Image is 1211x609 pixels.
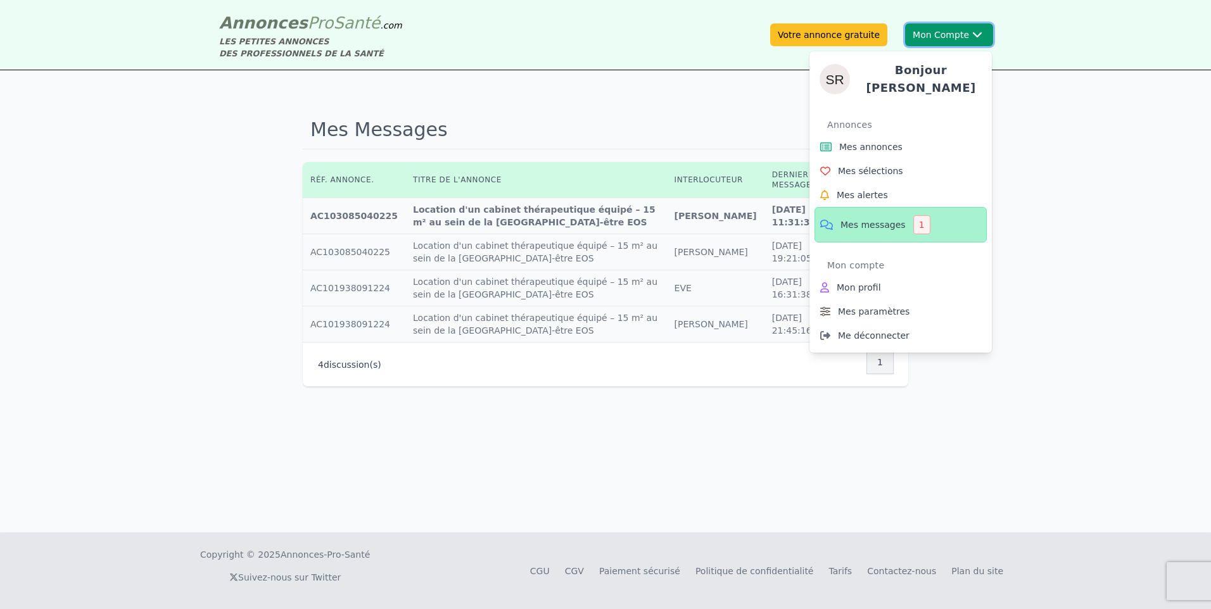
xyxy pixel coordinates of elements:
[405,234,667,270] td: Location d'un cabinet thérapeutique équipé – 15 m² au sein de la [GEOGRAPHIC_DATA]-être EOS
[318,358,381,371] p: discussion(s)
[815,159,987,183] a: Mes sélections
[318,360,324,370] span: 4
[405,270,667,306] td: Location d'un cabinet thérapeutique équipé – 15 m² au sein de la [GEOGRAPHIC_DATA]-être EOS
[380,20,402,30] span: .com
[281,548,370,561] a: Annonces-Pro-Santé
[913,215,930,234] div: 1
[764,198,837,234] td: [DATE] 11:31:34
[308,13,334,32] span: Pro
[838,165,903,177] span: Mes sélections
[229,572,341,582] a: Suivez-nous sur Twitter
[565,566,584,576] a: CGV
[599,566,680,576] a: Paiement sécurisé
[815,275,987,299] a: Mon profil
[838,329,910,342] span: Me déconnecter
[530,566,550,576] a: CGU
[905,23,993,46] button: Mon ComptesylvieBonjour [PERSON_NAME]AnnoncesMes annoncesMes sélectionsMes alertesMes messages1Mo...
[877,356,883,368] span: 1
[303,111,908,149] h1: Mes Messages
[867,350,893,374] nav: Pagination
[405,162,667,198] th: Titre de l'annonce
[303,162,405,198] th: Réf. annonce.
[828,566,852,576] a: Tarifs
[405,198,667,234] td: Location d'un cabinet thérapeutique équipé – 15 m² au sein de la [GEOGRAPHIC_DATA]-être EOS
[839,141,903,153] span: Mes annonces
[867,566,936,576] a: Contactez-nous
[764,234,837,270] td: [DATE] 19:21:05
[815,299,987,323] a: Mes paramètres
[820,64,850,94] img: sylvie
[405,306,667,342] td: Location d'un cabinet thérapeutique équipé – 15 m² au sein de la [GEOGRAPHIC_DATA]-être EOS
[200,548,370,561] div: Copyright © 2025
[815,323,987,348] a: Me déconnecter
[667,270,764,306] td: EVE
[837,189,888,201] span: Mes alertes
[303,306,405,342] td: AC101938091224
[951,566,1003,576] a: Plan du site
[303,234,405,270] td: AC103085040225
[815,135,987,159] a: Mes annonces
[837,281,881,294] span: Mon profil
[764,162,837,198] th: Dernier message
[860,61,982,97] h4: Bonjour [PERSON_NAME]
[667,234,764,270] td: [PERSON_NAME]
[219,13,402,32] a: AnnoncesProSanté.com
[764,306,837,342] td: [DATE] 21:45:16
[219,13,308,32] span: Annonces
[840,218,906,231] span: Mes messages
[303,198,405,234] td: AC103085040225
[815,183,987,207] a: Mes alertes
[770,23,887,46] a: Votre annonce gratuite
[667,306,764,342] td: [PERSON_NAME]
[303,270,405,306] td: AC101938091224
[815,207,987,242] a: Mes messages1
[667,162,764,198] th: Interlocuteur
[667,198,764,234] td: [PERSON_NAME]
[764,270,837,306] td: [DATE] 16:31:38
[827,255,987,275] div: Mon compte
[333,13,380,32] span: Santé
[695,566,814,576] a: Politique de confidentialité
[827,115,987,135] div: Annonces
[219,35,402,60] div: LES PETITES ANNONCES DES PROFESSIONNELS DE LA SANTÉ
[838,305,910,318] span: Mes paramètres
